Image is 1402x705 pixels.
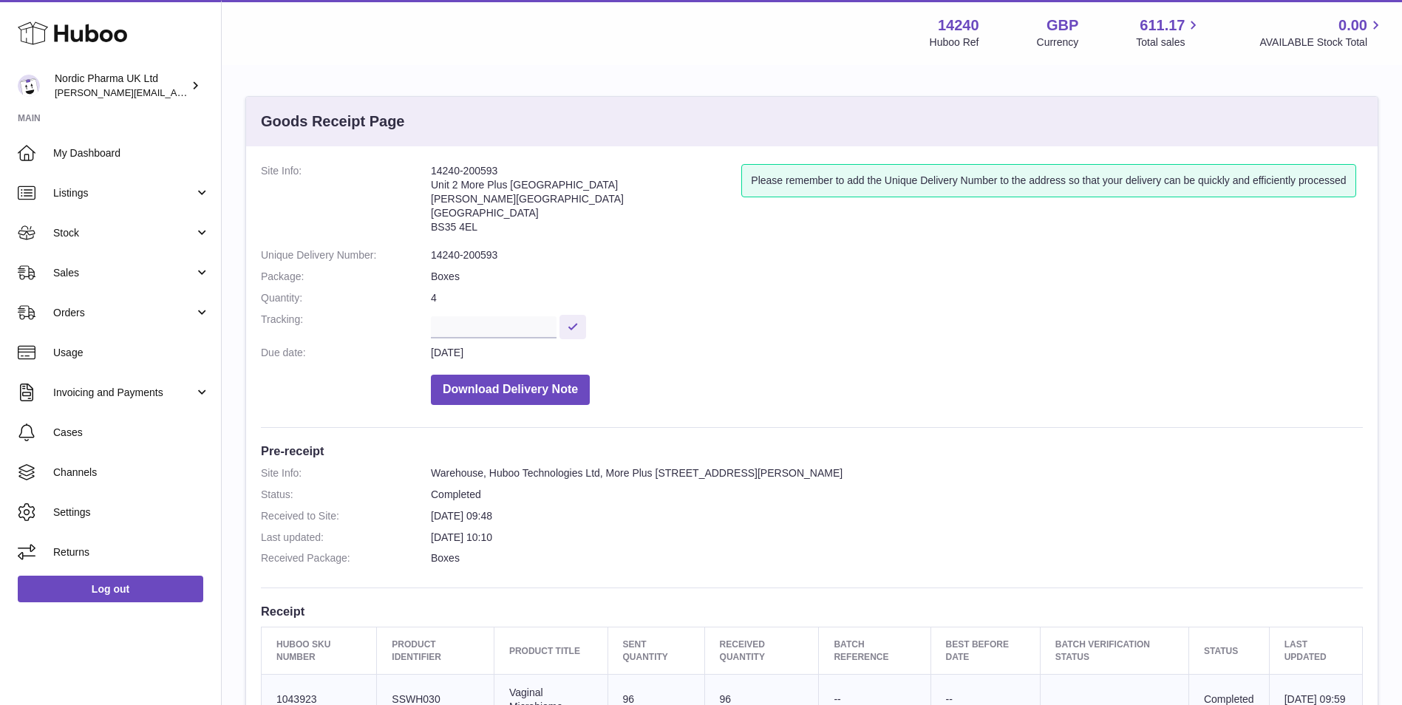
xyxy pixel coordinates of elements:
dd: 14240-200593 [431,248,1363,262]
strong: 14240 [938,16,979,35]
dt: Received to Site: [261,509,431,523]
th: Last updated [1269,627,1362,674]
th: Status [1188,627,1269,674]
span: Settings [53,505,210,520]
dd: Completed [431,488,1363,502]
dt: Site Info: [261,164,431,241]
span: Returns [53,545,210,559]
div: Currency [1037,35,1079,50]
th: Batch Verification Status [1040,627,1188,674]
dd: 4 [431,291,1363,305]
th: Product title [494,627,608,674]
dd: [DATE] 10:10 [431,531,1363,545]
th: Huboo SKU Number [262,627,377,674]
strong: GBP [1047,16,1078,35]
th: Batch Reference [819,627,930,674]
span: Invoicing and Payments [53,386,194,400]
dt: Unique Delivery Number: [261,248,431,262]
span: Stock [53,226,194,240]
span: Channels [53,466,210,480]
div: Please remember to add the Unique Delivery Number to the address so that your delivery can be qui... [741,164,1355,197]
dt: Site Info: [261,466,431,480]
dd: Boxes [431,551,1363,565]
span: Orders [53,306,194,320]
h3: Pre-receipt [261,443,1363,459]
span: My Dashboard [53,146,210,160]
dt: Status: [261,488,431,502]
span: Sales [53,266,194,280]
span: 611.17 [1140,16,1185,35]
div: Huboo Ref [930,35,979,50]
h3: Receipt [261,603,1363,619]
dd: Boxes [431,270,1363,284]
dt: Tracking: [261,313,431,338]
dd: Warehouse, Huboo Technologies Ltd, More Plus [STREET_ADDRESS][PERSON_NAME] [431,466,1363,480]
span: Usage [53,346,210,360]
span: Total sales [1136,35,1202,50]
span: AVAILABLE Stock Total [1259,35,1384,50]
span: [PERSON_NAME][EMAIL_ADDRESS][DOMAIN_NAME] [55,86,296,98]
th: Product Identifier [377,627,494,674]
div: Nordic Pharma UK Ltd [55,72,188,100]
dt: Quantity: [261,291,431,305]
dt: Received Package: [261,551,431,565]
span: Listings [53,186,194,200]
a: Log out [18,576,203,602]
dd: [DATE] 09:48 [431,509,1363,523]
h3: Goods Receipt Page [261,112,405,132]
button: Download Delivery Note [431,375,590,405]
a: 0.00 AVAILABLE Stock Total [1259,16,1384,50]
dd: [DATE] [431,346,1363,360]
address: 14240-200593 Unit 2 More Plus [GEOGRAPHIC_DATA] [PERSON_NAME][GEOGRAPHIC_DATA] [GEOGRAPHIC_DATA] ... [431,164,741,241]
th: Received Quantity [704,627,819,674]
span: 0.00 [1338,16,1367,35]
img: joe.plant@parapharmdev.com [18,75,40,97]
th: Best Before Date [930,627,1040,674]
dt: Package: [261,270,431,284]
dt: Last updated: [261,531,431,545]
a: 611.17 Total sales [1136,16,1202,50]
dt: Due date: [261,346,431,360]
th: Sent Quantity [608,627,704,674]
span: Cases [53,426,210,440]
